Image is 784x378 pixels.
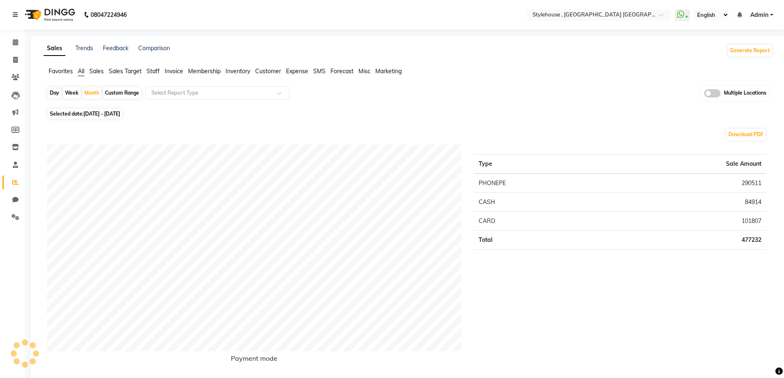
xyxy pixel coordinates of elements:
[726,129,765,140] button: Download PDF
[103,44,128,52] a: Feedback
[605,174,766,193] td: 290511
[605,154,766,174] th: Sale Amount
[84,111,120,117] span: [DATE] - [DATE]
[474,192,605,211] td: CASH
[358,67,370,75] span: Misc
[330,67,354,75] span: Forecast
[109,67,142,75] span: Sales Target
[48,109,122,119] span: Selected date:
[48,87,61,99] div: Day
[49,67,73,75] span: Favorites
[313,67,326,75] span: SMS
[82,87,101,99] div: Month
[605,230,766,249] td: 477232
[138,44,170,52] a: Comparison
[474,154,605,174] th: Type
[147,67,160,75] span: Staff
[724,89,766,97] span: Multiple Locations
[63,87,81,99] div: Week
[226,67,250,75] span: Inventory
[103,87,141,99] div: Custom Range
[286,67,308,75] span: Expense
[78,67,84,75] span: All
[605,192,766,211] td: 84914
[44,41,65,56] a: Sales
[728,45,772,56] button: Generate Report
[47,355,461,366] h6: Payment mode
[188,67,221,75] span: Membership
[165,67,183,75] span: Invoice
[21,3,77,26] img: logo
[89,67,104,75] span: Sales
[474,211,605,230] td: CARD
[375,67,402,75] span: Marketing
[91,3,127,26] b: 08047224946
[255,67,281,75] span: Customer
[605,211,766,230] td: 101807
[75,44,93,52] a: Trends
[474,230,605,249] td: Total
[474,174,605,193] td: PHONEPE
[750,11,768,19] span: Admin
